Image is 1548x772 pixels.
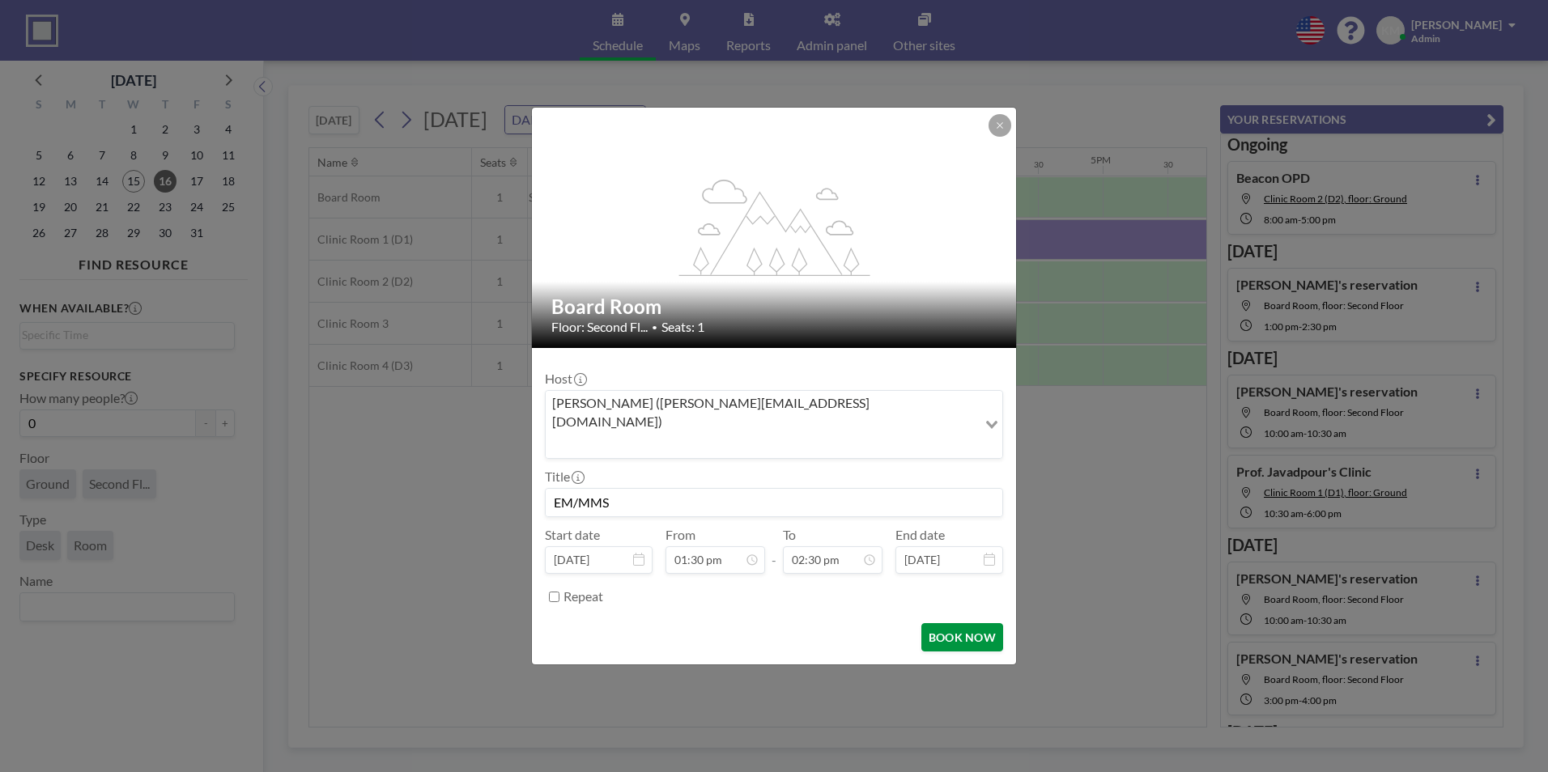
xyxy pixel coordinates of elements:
span: • [652,321,657,333]
label: To [783,527,796,543]
span: Floor: Second Fl... [551,319,648,335]
g: flex-grow: 1.2; [679,178,870,275]
input: Kate's reservation [546,489,1002,516]
span: - [772,532,776,568]
label: Start date [545,527,600,543]
label: Host [545,371,585,387]
span: Seats: 1 [661,319,704,335]
div: Search for option [546,391,1002,458]
label: Title [545,469,583,485]
label: End date [895,527,945,543]
span: [PERSON_NAME] ([PERSON_NAME][EMAIL_ADDRESS][DOMAIN_NAME]) [549,394,974,431]
input: Search for option [547,434,976,455]
label: From [666,527,695,543]
label: Repeat [563,588,603,604]
button: BOOK NOW [921,623,1003,651]
h2: Board Room [551,295,998,319]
